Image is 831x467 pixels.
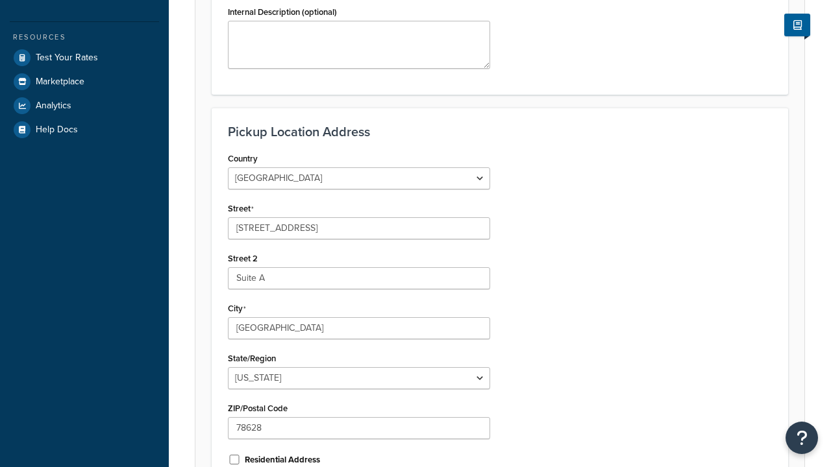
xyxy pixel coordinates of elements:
[10,32,159,43] div: Resources
[228,7,337,17] label: Internal Description (optional)
[36,77,84,88] span: Marketplace
[10,118,159,141] a: Help Docs
[10,46,159,69] a: Test Your Rates
[10,94,159,117] a: Analytics
[228,204,254,214] label: Street
[228,254,258,263] label: Street 2
[36,101,71,112] span: Analytics
[784,14,810,36] button: Show Help Docs
[245,454,320,466] label: Residential Address
[10,70,159,93] a: Marketplace
[36,53,98,64] span: Test Your Rates
[228,353,276,363] label: State/Region
[228,304,246,314] label: City
[786,422,818,454] button: Open Resource Center
[228,154,258,163] label: Country
[228,403,288,413] label: ZIP/Postal Code
[228,125,772,139] h3: Pickup Location Address
[36,125,78,136] span: Help Docs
